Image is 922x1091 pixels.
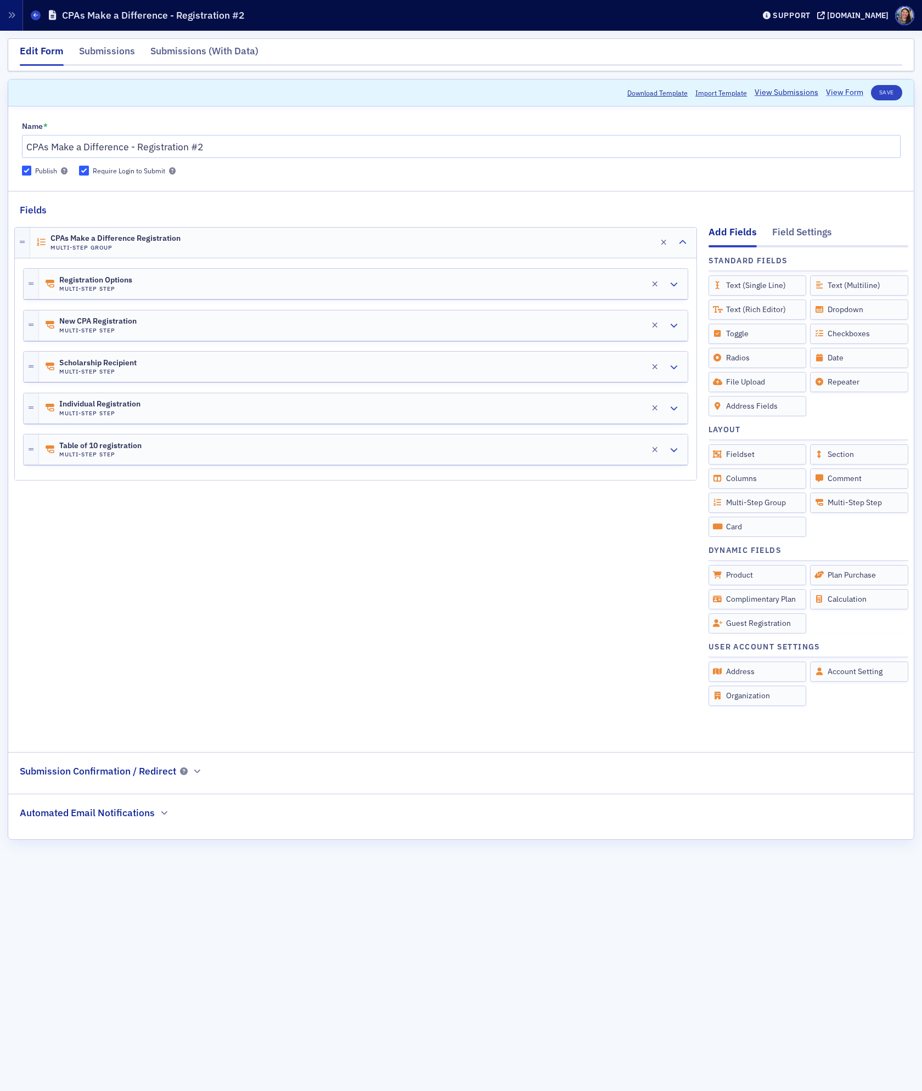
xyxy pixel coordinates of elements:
div: Columns [709,468,807,489]
div: Address Fields [709,396,807,416]
h4: Multi-Step Step [59,368,137,375]
span: Profile [895,6,914,25]
div: Submissions (With Data) [150,44,258,64]
h4: Multi-Step Step [59,451,142,458]
div: Radios [709,348,807,368]
div: Edit Form [20,44,64,66]
div: Section [810,444,908,465]
h2: Fields [20,203,47,217]
div: Dropdown [810,299,908,320]
div: Card [709,517,807,537]
div: File Upload [709,372,807,392]
div: Toggle [709,324,807,344]
input: Require Login to Submit [79,166,89,176]
div: Plan Purchase [810,565,908,585]
span: New CPA Registration [59,317,137,326]
div: Text (Rich Editor) [709,299,807,320]
span: Individual Registration [59,400,140,409]
div: [DOMAIN_NAME] [827,10,889,20]
input: Publish [22,166,32,176]
h4: Standard Fields [709,255,788,267]
div: Multi-Step Group [709,493,807,513]
div: Publish [35,166,57,176]
div: Add Fields [709,225,757,247]
h1: CPAs Make a Difference - Registration #2 [62,9,245,22]
h4: Multi-Step Step [59,285,132,292]
span: Import Template [695,88,747,98]
div: Multi-Step Step [810,493,908,513]
div: Repeater [810,372,908,392]
div: Fieldset [709,444,807,465]
div: Name [22,122,43,132]
div: Product [709,565,807,585]
button: [DOMAIN_NAME] [817,12,892,19]
div: Comment [810,468,908,489]
div: Guest Registration [709,613,807,634]
div: Account Setting [810,662,908,682]
div: Field Settings [772,225,832,245]
h4: Layout [709,424,741,436]
div: Support [773,10,811,20]
h4: User Account Settings [709,641,820,653]
h2: Submission Confirmation / Redirect [20,764,176,778]
div: Date [810,348,908,368]
div: Text (Single Line) [709,275,807,296]
div: Calculation [810,589,908,609]
span: Registration Options [59,276,132,285]
span: Table of 10 registration [59,442,142,450]
div: Text (Multiline) [810,275,908,296]
div: Submissions [79,44,135,64]
a: View Submissions [755,87,818,98]
h4: Multi-Step Group [50,244,181,251]
a: View Form [826,87,863,98]
span: Scholarship Recipient [59,359,137,368]
button: Save [871,85,902,100]
div: Complimentary Plan [709,589,807,609]
abbr: This field is required [43,122,48,130]
div: Organization [709,686,807,706]
button: Download Template [627,88,688,98]
div: Checkboxes [810,324,908,344]
span: CPAs Make a Difference Registration [50,234,181,243]
div: Require Login to Submit [93,166,165,176]
div: Address [709,662,807,682]
h4: Dynamic Fields [709,545,782,556]
h2: Automated Email Notifications [20,806,155,820]
h4: Multi-Step Step [59,327,137,334]
h4: Multi-Step Step [59,410,140,417]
